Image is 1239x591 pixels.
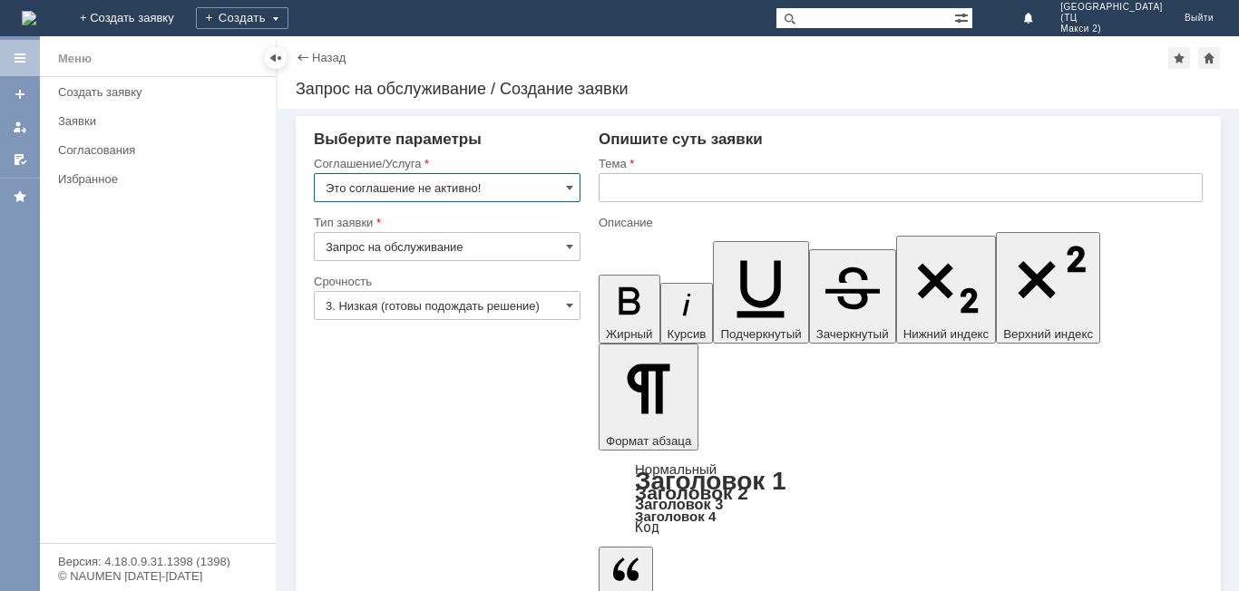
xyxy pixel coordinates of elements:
[5,112,34,141] a: Мои заявки
[816,327,889,341] span: Зачеркнутый
[720,327,801,341] span: Подчеркнутый
[314,217,577,228] div: Тип заявки
[5,145,34,174] a: Мои согласования
[1060,2,1163,13] span: [GEOGRAPHIC_DATA]
[1003,327,1093,341] span: Верхний индекс
[635,519,659,536] a: Код
[1060,24,1163,34] span: Макси 2)
[58,85,265,99] div: Создать заявку
[1168,47,1190,69] div: Добавить в избранное
[635,496,723,512] a: Заголовок 3
[51,107,272,135] a: Заявки
[51,136,272,164] a: Согласования
[896,236,997,344] button: Нижний индекс
[58,172,245,186] div: Избранное
[314,276,577,287] div: Срочность
[1198,47,1220,69] div: Сделать домашней страницей
[599,131,763,148] span: Опишите суть заявки
[954,8,972,25] span: Расширенный поиск
[599,217,1199,228] div: Описание
[58,48,92,70] div: Меню
[599,158,1199,170] div: Тема
[265,47,287,69] div: Скрыть меню
[599,344,698,451] button: Формат абзаца
[903,327,990,341] span: Нижний индекс
[635,482,748,503] a: Заголовок 2
[1060,13,1163,24] span: (ТЦ
[635,467,786,495] a: Заголовок 1
[996,232,1100,344] button: Верхний индекс
[58,556,258,567] div: Версия: 4.18.0.9.31.1398 (1398)
[809,249,896,344] button: Зачеркнутый
[314,131,482,148] span: Выберите параметры
[58,143,265,157] div: Согласования
[713,241,808,344] button: Подчеркнутый
[22,11,36,25] img: logo
[5,80,34,109] a: Создать заявку
[606,327,653,341] span: Жирный
[296,80,1221,98] div: Запрос на обслуживание / Создание заявки
[196,7,288,29] div: Создать
[599,463,1203,534] div: Формат абзаца
[22,11,36,25] a: Перейти на домашнюю страницу
[635,461,717,477] a: Нормальный
[312,51,346,64] a: Назад
[635,509,716,524] a: Заголовок 4
[606,434,691,448] span: Формат абзаца
[314,158,577,170] div: Соглашение/Услуга
[668,327,707,341] span: Курсив
[58,114,265,128] div: Заявки
[51,78,272,106] a: Создать заявку
[58,570,258,582] div: © NAUMEN [DATE]-[DATE]
[599,275,660,344] button: Жирный
[660,283,714,344] button: Курсив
